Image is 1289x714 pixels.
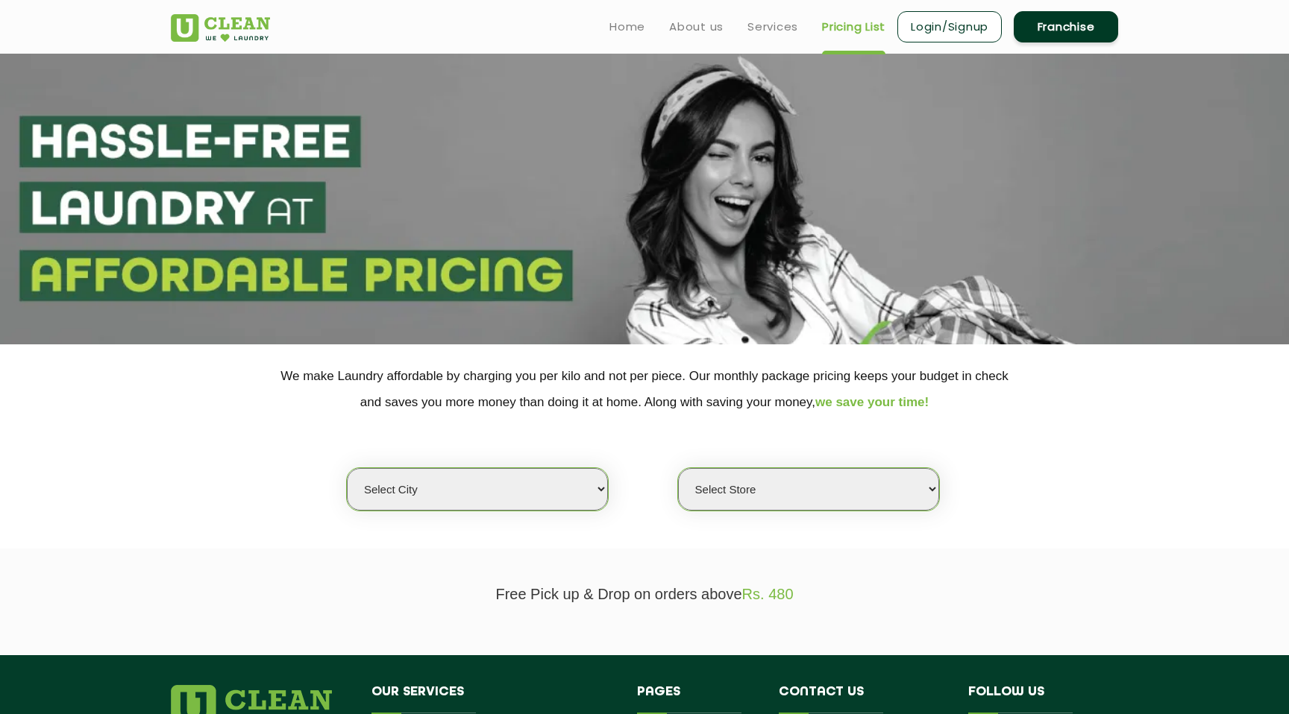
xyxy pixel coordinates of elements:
span: Rs. 480 [742,586,794,602]
h4: Follow us [968,685,1100,713]
a: Services [747,18,798,36]
span: we save your time! [815,395,929,409]
img: UClean Laundry and Dry Cleaning [171,14,270,42]
a: About us [669,18,724,36]
h4: Contact us [779,685,946,713]
h4: Pages [637,685,757,713]
a: Login/Signup [897,11,1002,42]
a: Home [609,18,645,36]
a: Pricing List [822,18,885,36]
h4: Our Services [371,685,615,713]
p: Free Pick up & Drop on orders above [171,586,1118,603]
a: Franchise [1014,11,1118,42]
p: We make Laundry affordable by charging you per kilo and not per piece. Our monthly package pricin... [171,363,1118,415]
